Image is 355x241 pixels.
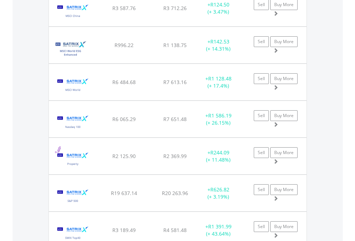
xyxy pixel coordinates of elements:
[270,221,298,232] a: Buy More
[112,5,136,11] span: R3 587.76
[52,36,89,61] img: TFSA.STXESG.png
[52,184,94,209] img: TFSA.STX500.png
[112,227,136,233] span: R3 189.49
[254,36,269,47] a: Sell
[196,1,241,15] div: + (+ 3.47%)
[210,149,229,156] span: R244.09
[163,79,187,85] span: R7 613.16
[210,1,229,8] span: R124.50
[196,186,241,200] div: + (+ 3.19%)
[196,38,241,52] div: + (+ 14.31%)
[270,36,298,47] a: Buy More
[163,153,187,159] span: R2 369.99
[254,221,269,232] a: Sell
[52,73,94,98] img: TFSA.STXWDM.png
[163,227,187,233] span: R4 581.48
[210,186,229,193] span: R626.82
[254,184,269,195] a: Sell
[112,79,136,85] span: R6 484.68
[254,147,269,158] a: Sell
[270,147,298,158] a: Buy More
[196,223,241,237] div: + (+ 43.64%)
[163,116,187,122] span: R7 651.48
[208,112,232,119] span: R1 586.19
[196,112,241,126] div: + (+ 26.15%)
[112,116,136,122] span: R6 065.29
[208,223,232,230] span: R1 391.99
[196,149,241,163] div: + (+ 11.48%)
[112,153,136,159] span: R2 125.90
[208,75,232,82] span: R1 128.48
[210,38,229,45] span: R142.53
[162,190,188,196] span: R20 263.96
[270,73,298,84] a: Buy More
[163,42,187,48] span: R1 138.75
[52,147,94,172] img: TFSA.STXPRO.png
[270,110,298,121] a: Buy More
[115,42,134,48] span: R996.22
[52,110,94,135] img: TFSA.STXNDQ.png
[111,190,137,196] span: R19 637.14
[270,184,298,195] a: Buy More
[163,5,187,11] span: R3 712.26
[254,73,269,84] a: Sell
[196,75,241,89] div: + (+ 17.4%)
[254,110,269,121] a: Sell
